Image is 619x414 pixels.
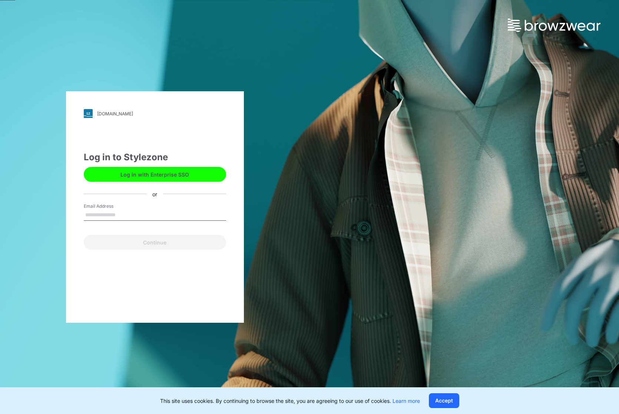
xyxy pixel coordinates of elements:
a: Learn more [393,398,420,404]
div: Log in to Stylezone [84,151,226,164]
div: or [146,190,163,198]
img: svg+xml;base64,PHN2ZyB3aWR0aD0iMjgiIGhlaWdodD0iMjgiIHZpZXdCb3g9IjAgMCAyOCAyOCIgZmlsbD0ibm9uZSIgeG... [84,109,93,118]
p: This site uses cookies. By continuing to browse the site, you are agreeing to our use of cookies. [160,397,420,405]
div: [DOMAIN_NAME] [97,111,133,116]
label: Email Address [84,203,136,210]
button: Accept [429,393,459,408]
button: Log in with Enterprise SSO [84,167,226,182]
a: [DOMAIN_NAME] [84,109,226,118]
img: browzwear-logo.73288ffb.svg [508,19,600,32]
